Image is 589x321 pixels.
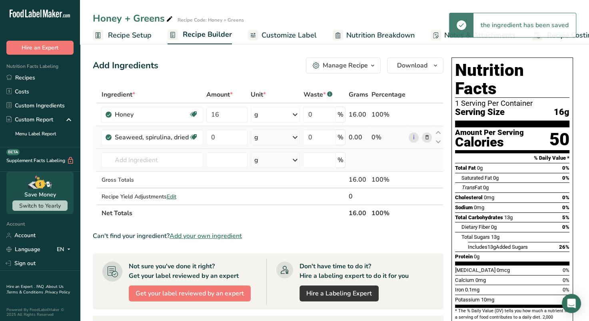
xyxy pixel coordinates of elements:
span: 5% [562,214,569,220]
span: Recipe Setup [108,30,152,41]
div: 0 [349,192,368,201]
h1: Nutrition Facts [455,61,569,98]
section: % Daily Value * [455,153,569,163]
th: 100% [370,204,407,221]
div: 16.00 [349,175,368,184]
span: Fat [461,184,482,190]
span: Customize Label [262,30,317,41]
div: 50 [549,129,569,150]
a: Hire an Expert . [6,284,35,289]
th: 16.00 [347,204,370,221]
span: [MEDICAL_DATA] [455,267,495,273]
span: 13g [491,234,499,240]
div: Save Money [24,190,56,199]
div: Recipe Code: Honey + Greens [178,16,244,24]
div: 100% [371,175,405,184]
div: Add Ingredients [93,59,158,72]
div: Seaweed, spirulina, dried [114,133,188,142]
span: Protein [455,254,473,260]
span: Iron [455,287,464,293]
span: Includes Added Sugars [468,244,528,250]
div: 0.00 [349,133,368,142]
span: Potassium [455,297,480,303]
div: g [254,155,258,165]
span: 0g [491,224,497,230]
div: EN [57,245,74,254]
a: Nutrition Breakdown [333,26,415,44]
span: 0g [483,184,489,190]
span: 0mg [474,204,484,210]
span: 0mcg [497,267,510,273]
span: 0.1mg [465,287,479,293]
button: Get your label reviewed by an expert [129,285,251,301]
div: 16.00 [349,110,368,119]
div: Calories [455,137,524,148]
div: Powered By FoodLabelMaker © 2025 All Rights Reserved [6,307,74,317]
div: 100% [371,110,405,119]
span: Dietary Fiber [461,224,490,230]
a: Terms & Conditions . [7,289,45,295]
div: Not sure you've done it right? Get your label reviewed by an expert [129,262,239,281]
span: Switch to Yearly [19,202,61,210]
span: 0% [563,277,569,283]
div: Recipe Yield Adjustments [101,192,203,201]
button: Manage Recipe [306,57,381,73]
a: i [409,133,419,143]
button: Switch to Yearly [12,200,68,211]
div: Don't have time to do it? Hire a labeling expert to do it for you [299,262,409,281]
a: FAQ . [36,284,46,289]
span: 0g [474,254,479,260]
a: Customize Label [248,26,317,44]
div: Honey + Greens [93,11,174,26]
span: 0% [562,194,569,200]
a: Recipe Builder [168,26,232,45]
div: Gross Totals [101,176,203,184]
a: About Us . [6,284,64,295]
span: Amount [206,90,233,99]
span: Serving Size [455,107,505,117]
div: g [254,110,258,119]
span: 0% [563,287,569,293]
th: Net Totals [100,204,347,221]
div: Open Intercom Messenger [562,294,581,313]
span: 0% [562,165,569,171]
span: 13g [504,214,513,220]
span: Recipe Builder [183,29,232,40]
span: Sodium [455,204,473,210]
span: Grams [349,90,368,99]
div: Waste [303,90,332,99]
span: 0mg [484,194,494,200]
span: 0g [493,175,499,181]
div: Manage Recipe [323,61,368,70]
span: Total Fat [455,165,476,171]
span: Cholesterol [455,194,483,200]
span: Edit [166,193,176,200]
i: Trans [461,184,475,190]
span: 13g [487,244,496,250]
span: 26% [559,244,569,250]
span: 0% [562,175,569,181]
div: 0% [371,133,405,142]
div: the ingredient has been saved [473,13,576,37]
span: Calcium [455,277,474,283]
span: 0% [562,204,569,210]
span: Saturated Fat [461,175,492,181]
span: Unit [251,90,266,99]
div: 1 Serving Per Container [455,99,569,107]
div: Honey [114,110,188,119]
a: Notes & Attachments [431,26,516,44]
span: 0g [477,165,483,171]
span: Total Carbohydrates [455,214,503,220]
span: Percentage [371,90,405,99]
button: Hire an Expert [6,41,74,55]
span: 0mg [475,277,486,283]
div: Amount Per Serving [455,129,524,137]
div: Can't find your ingredient? [93,231,443,241]
a: Recipe Setup [93,26,152,44]
span: Nutrition Breakdown [346,30,415,41]
div: Custom Report [6,115,53,124]
span: Download [397,61,427,70]
span: Notes & Attachments [444,30,516,41]
span: Total Sugars [461,234,490,240]
a: Hire a Labeling Expert [299,285,379,301]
